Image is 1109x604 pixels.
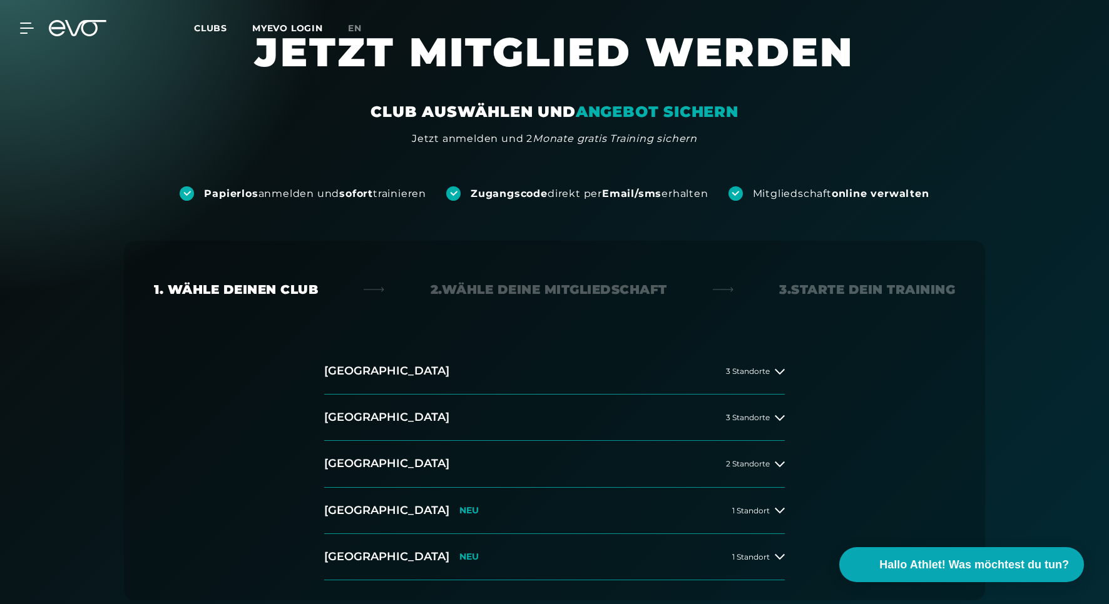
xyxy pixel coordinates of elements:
div: anmelden und trainieren [204,187,426,201]
span: 3 Standorte [726,413,770,421]
h2: [GEOGRAPHIC_DATA] [324,503,449,518]
h2: [GEOGRAPHIC_DATA] [324,410,449,425]
p: NEU [459,505,479,516]
div: Jetzt anmelden und 2 [412,131,697,146]
span: Clubs [194,23,227,34]
em: ANGEBOT SICHERN [576,103,738,121]
div: 3. Starte dein Training [779,281,955,298]
button: [GEOGRAPHIC_DATA]3 Standorte [324,348,785,395]
h1: JETZT MITGLIED WERDEN [179,27,930,102]
em: Monate gratis Training sichern [533,133,697,144]
span: 1 Standort [732,553,770,561]
button: [GEOGRAPHIC_DATA]3 Standorte [324,395,785,441]
strong: Papierlos [204,188,258,199]
button: [GEOGRAPHIC_DATA]NEU1 Standort [324,488,785,534]
a: Clubs [194,22,252,34]
div: Mitgliedschaft [753,187,929,201]
h2: [GEOGRAPHIC_DATA] [324,456,449,471]
div: 1. Wähle deinen Club [154,281,318,298]
span: Hallo Athlet! Was möchtest du tun? [879,556,1069,573]
span: en [348,23,362,34]
h2: [GEOGRAPHIC_DATA] [324,363,449,379]
button: [GEOGRAPHIC_DATA]2 Standorte [324,441,785,487]
button: Hallo Athlet! Was möchtest du tun? [839,547,1084,582]
strong: Zugangscode [471,188,548,199]
div: 2. Wähle deine Mitgliedschaft [431,281,667,298]
h2: [GEOGRAPHIC_DATA] [324,549,449,565]
span: 1 Standort [732,506,770,515]
a: en [348,21,377,36]
div: CLUB AUSWÄHLEN UND [371,102,738,122]
span: 3 Standorte [726,367,770,375]
strong: sofort [339,188,373,199]
button: [GEOGRAPHIC_DATA]NEU1 Standort [324,534,785,580]
div: direkt per erhalten [471,187,708,201]
strong: online verwalten [832,188,929,199]
p: NEU [459,551,479,562]
span: 2 Standorte [726,460,770,468]
a: MYEVO LOGIN [252,23,323,34]
strong: Email/sms [602,188,662,199]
